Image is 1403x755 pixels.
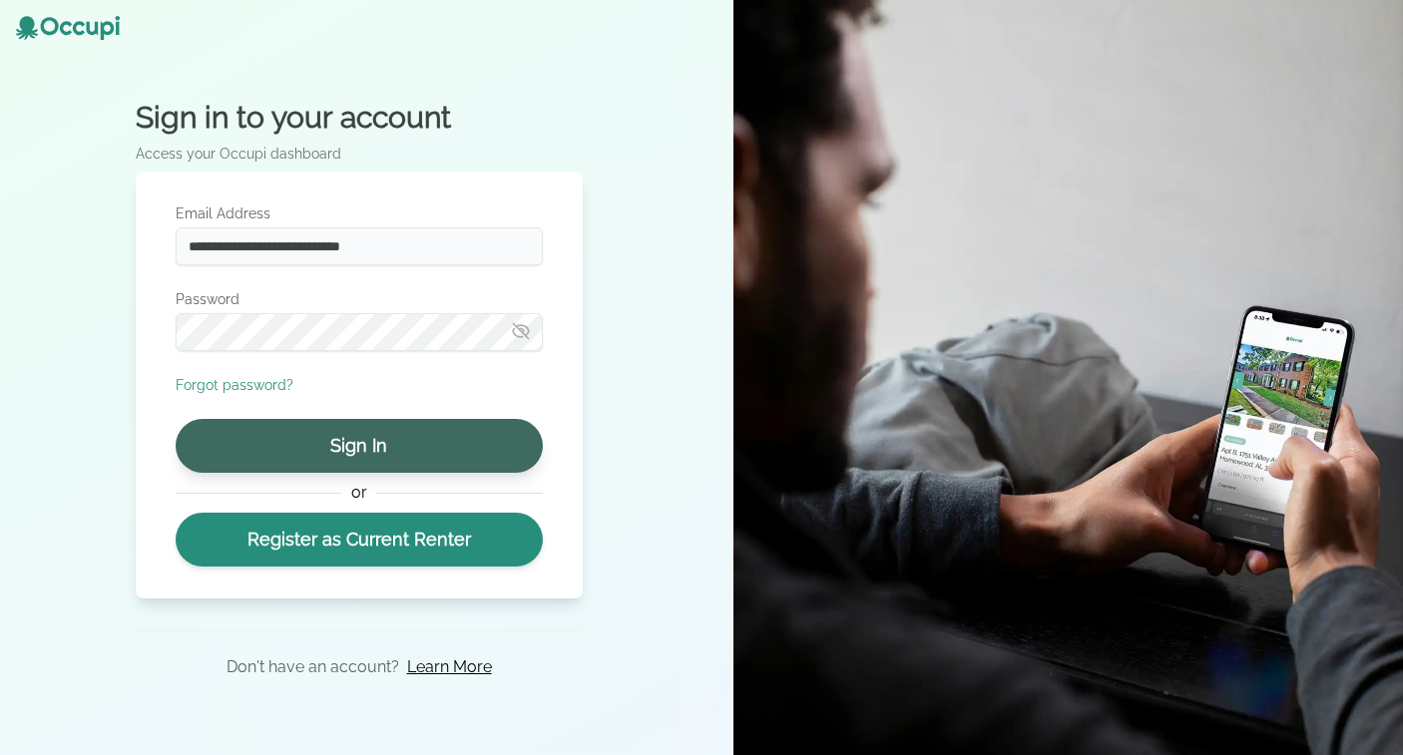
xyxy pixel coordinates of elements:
p: Access your Occupi dashboard [136,144,583,164]
label: Password [176,289,543,309]
span: or [341,481,376,505]
button: Sign In [176,419,543,473]
button: Forgot password? [176,375,293,395]
a: Register as Current Renter [176,513,543,566]
label: Email Address [176,203,543,223]
p: Don't have an account? [227,655,399,679]
a: Learn More [407,655,492,679]
h2: Sign in to your account [136,100,583,136]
